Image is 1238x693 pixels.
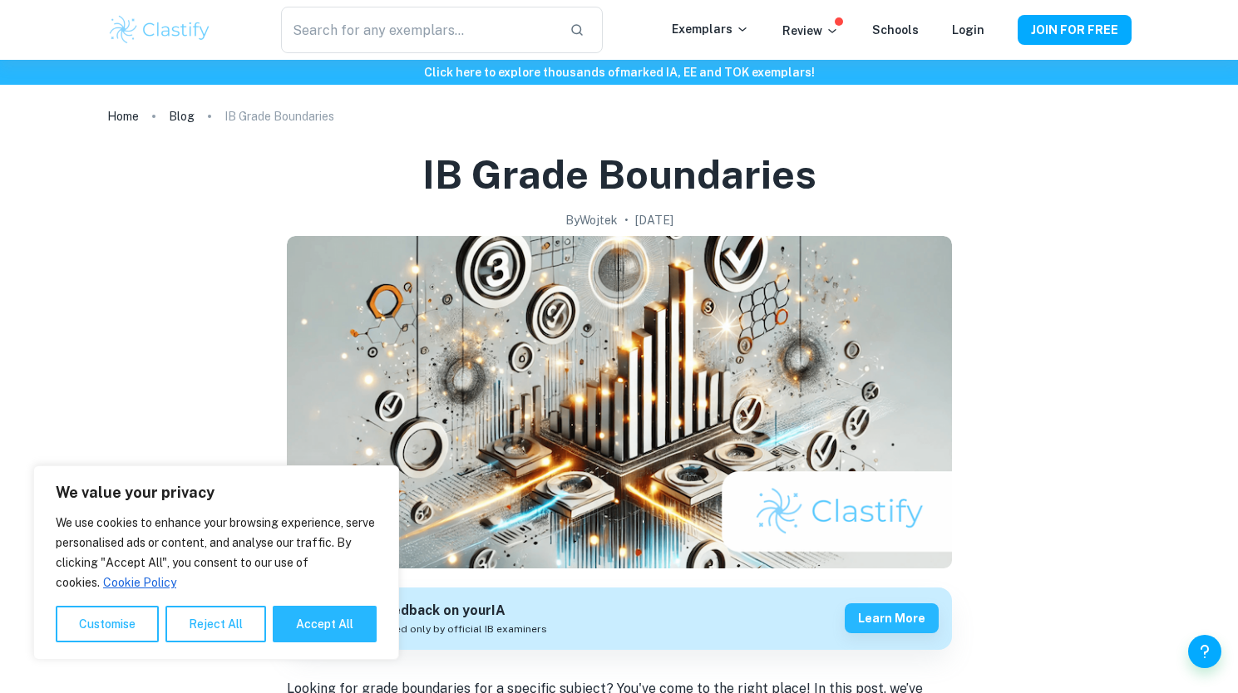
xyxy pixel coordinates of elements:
[845,603,939,633] button: Learn more
[3,63,1235,81] h6: Click here to explore thousands of marked IA, EE and TOK exemplars !
[624,211,629,229] p: •
[872,23,919,37] a: Schools
[56,606,159,642] button: Customise
[422,148,816,201] h1: IB Grade Boundaries
[287,236,952,568] img: IB Grade Boundaries cover image
[1018,15,1132,45] button: JOIN FOR FREE
[281,7,555,53] input: Search for any exemplars...
[33,465,399,660] div: We value your privacy
[224,107,334,125] p: IB Grade Boundaries
[56,513,377,592] p: We use cookies to enhance your browsing experience, serve personalised ads or content, and analys...
[169,105,195,128] a: Blog
[565,211,618,229] h2: By Wojtek
[1188,635,1221,668] button: Help and Feedback
[672,20,749,38] p: Exemplars
[371,622,547,636] span: Marked only by official IB examiners
[56,483,377,503] p: We value your privacy
[782,22,839,40] p: Review
[107,105,139,128] a: Home
[287,587,952,650] a: Get feedback on yourIAMarked only by official IB examinersLearn more
[635,211,673,229] h2: [DATE]
[952,23,984,37] a: Login
[165,606,266,642] button: Reject All
[349,601,547,622] h6: Get feedback on your IA
[273,606,377,642] button: Accept All
[107,13,213,47] img: Clastify logo
[102,575,177,590] a: Cookie Policy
